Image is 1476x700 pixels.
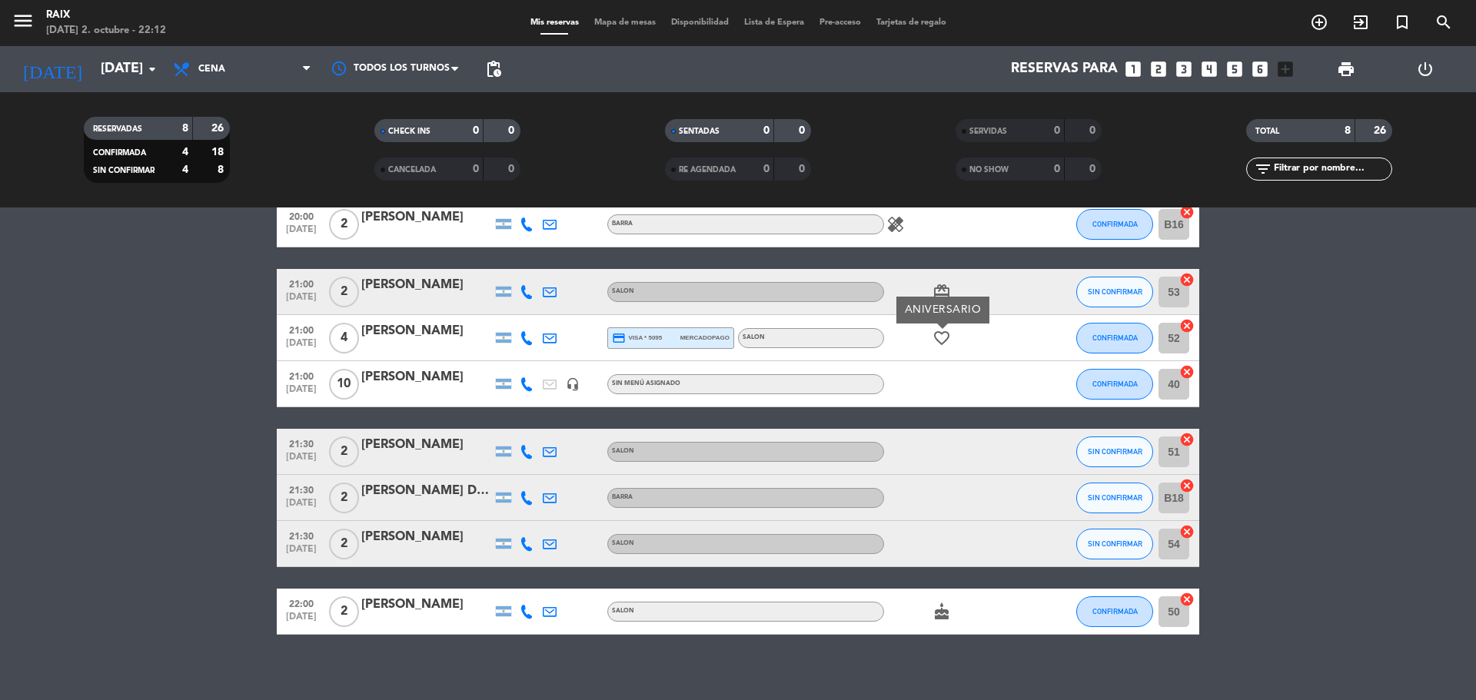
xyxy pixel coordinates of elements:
[679,128,720,135] span: SENTADAS
[282,384,321,402] span: [DATE]
[1416,60,1434,78] i: power_settings_new
[679,166,736,174] span: RE AGENDADA
[1225,59,1245,79] i: looks_5
[282,594,321,612] span: 22:00
[1179,318,1195,333] i: cancel
[329,277,359,307] span: 2
[1374,125,1389,136] strong: 26
[612,494,633,500] span: BARRA
[612,540,634,546] span: SALON
[763,164,770,174] strong: 0
[1092,607,1138,615] span: CONFIRMADA
[1179,272,1195,287] i: cancel
[329,209,359,240] span: 2
[1250,59,1270,79] i: looks_6
[361,207,492,227] div: [PERSON_NAME]
[46,8,166,23] div: RAIX
[361,321,492,341] div: [PERSON_NAME]
[12,52,93,86] i: [DATE]
[799,125,808,136] strong: 0
[566,377,580,391] i: headset_mic
[1092,380,1138,388] span: CONFIRMADA
[1179,204,1195,220] i: cancel
[46,23,166,38] div: [DATE] 2. octubre - 22:12
[896,297,989,323] div: ANIVERSARIO
[198,64,225,75] span: Cena
[1179,478,1195,493] i: cancel
[182,147,188,158] strong: 4
[869,18,954,27] span: Tarjetas de regalo
[663,18,736,27] span: Disponibilidad
[1272,161,1391,177] input: Filtrar por nombre...
[361,481,492,501] div: [PERSON_NAME] Del santo
[282,452,321,469] span: [DATE]
[361,527,492,547] div: [PERSON_NAME]
[484,60,503,78] span: pending_actions
[1434,13,1453,32] i: search
[361,435,492,455] div: [PERSON_NAME]
[93,167,155,174] span: SIN CONFIRMAR
[211,123,227,134] strong: 26
[969,128,1007,135] span: SERVIDAS
[12,9,35,38] button: menu
[1092,333,1138,342] span: CONFIRMADA
[1088,447,1142,456] span: SIN CONFIRMAR
[1179,592,1195,607] i: cancel
[1345,125,1351,136] strong: 8
[1089,125,1099,136] strong: 0
[612,221,633,227] span: BARRA
[1076,483,1153,513] button: SIN CONFIRMAR
[473,164,479,174] strong: 0
[1088,493,1142,502] span: SIN CONFIRMAR
[1179,524,1195,539] i: cancel
[282,480,321,498] span: 21:30
[1351,13,1370,32] i: exit_to_app
[182,164,188,175] strong: 4
[282,434,321,452] span: 21:30
[12,9,35,32] i: menu
[282,207,321,224] span: 20:00
[1310,13,1328,32] i: add_circle_outline
[736,18,812,27] span: Lista de Espera
[361,595,492,615] div: [PERSON_NAME]
[1255,128,1279,135] span: TOTAL
[1123,59,1143,79] i: looks_one
[1393,13,1411,32] i: turned_in_not
[282,292,321,310] span: [DATE]
[932,329,951,347] i: favorite_border
[388,128,430,135] span: CHECK INS
[361,367,492,387] div: [PERSON_NAME]
[587,18,663,27] span: Mapa de mesas
[388,166,436,174] span: CANCELADA
[1076,436,1153,467] button: SIN CONFIRMAR
[1011,61,1118,77] span: Reservas para
[932,602,951,621] i: cake
[1179,432,1195,447] i: cancel
[1088,287,1142,296] span: SIN CONFIRMAR
[282,224,321,242] span: [DATE]
[329,596,359,627] span: 2
[763,125,770,136] strong: 0
[329,323,359,353] span: 4
[1174,59,1194,79] i: looks_3
[612,331,626,345] i: credit_card
[361,275,492,295] div: [PERSON_NAME]
[799,164,808,174] strong: 0
[612,380,680,386] span: Sin menú asignado
[1076,277,1153,307] button: SIN CONFIRMAR
[886,215,905,234] i: healing
[1254,160,1272,178] i: filter_list
[1199,59,1219,79] i: looks_4
[612,448,634,454] span: SALON
[612,608,634,614] span: SALON
[1088,539,1142,548] span: SIN CONFIRMAR
[282,526,321,544] span: 21:30
[282,612,321,629] span: [DATE]
[680,333,730,343] span: mercadopago
[1092,220,1138,228] span: CONFIRMADA
[473,125,479,136] strong: 0
[743,334,765,340] span: SALON
[211,147,227,158] strong: 18
[329,436,359,467] span: 2
[932,283,951,301] i: card_giftcard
